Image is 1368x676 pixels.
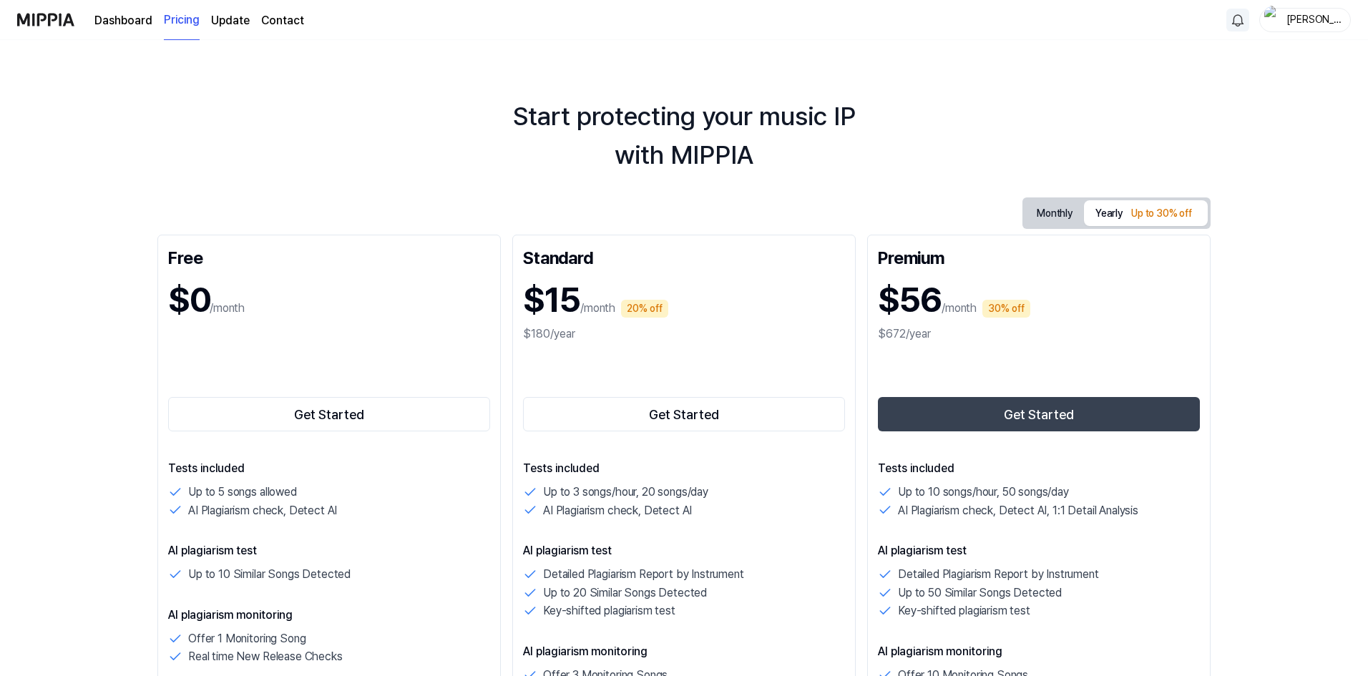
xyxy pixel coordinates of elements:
[898,584,1062,602] p: Up to 50 Similar Songs Detected
[188,501,337,520] p: AI Plagiarism check, Detect AI
[523,643,845,660] p: AI plagiarism monitoring
[878,394,1200,434] a: Get Started
[523,460,845,477] p: Tests included
[168,397,490,431] button: Get Started
[188,630,306,648] p: Offer 1 Monitoring Song
[523,245,845,268] div: Standard
[1025,200,1084,227] button: Monthly
[543,501,692,520] p: AI Plagiarism check, Detect AI
[168,274,210,325] h1: $0
[580,300,615,317] p: /month
[878,397,1200,431] button: Get Started
[1286,11,1342,27] div: [PERSON_NAME]
[898,501,1138,520] p: AI Plagiarism check, Detect AI, 1:1 Detail Analysis
[1084,200,1208,226] button: Yearly
[1229,11,1246,29] img: 알림
[523,394,845,434] a: Get Started
[898,602,1030,620] p: Key-shifted plagiarism test
[621,300,668,318] div: 20% off
[523,397,845,431] button: Get Started
[188,647,343,666] p: Real time New Release Checks
[164,1,200,40] a: Pricing
[523,325,845,343] div: $180/year
[94,12,152,29] a: Dashboard
[898,565,1099,584] p: Detailed Plagiarism Report by Instrument
[168,394,490,434] a: Get Started
[168,245,490,268] div: Free
[878,460,1200,477] p: Tests included
[211,12,250,29] a: Update
[543,602,675,620] p: Key-shifted plagiarism test
[523,542,845,559] p: AI plagiarism test
[878,542,1200,559] p: AI plagiarism test
[878,245,1200,268] div: Premium
[210,300,245,317] p: /month
[543,565,744,584] p: Detailed Plagiarism Report by Instrument
[261,12,304,29] a: Contact
[1259,8,1351,32] button: profile[PERSON_NAME]
[878,643,1200,660] p: AI plagiarism monitoring
[942,300,977,317] p: /month
[543,584,707,602] p: Up to 20 Similar Songs Detected
[168,542,490,559] p: AI plagiarism test
[1264,6,1281,34] img: profile
[168,460,490,477] p: Tests included
[1127,203,1196,225] div: Up to 30% off
[898,483,1069,501] p: Up to 10 songs/hour, 50 songs/day
[188,483,297,501] p: Up to 5 songs allowed
[523,274,580,325] h1: $15
[543,483,708,501] p: Up to 3 songs/hour, 20 songs/day
[982,300,1030,318] div: 30% off
[878,274,942,325] h1: $56
[878,325,1200,343] div: $672/year
[188,565,351,584] p: Up to 10 Similar Songs Detected
[168,607,490,624] p: AI plagiarism monitoring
